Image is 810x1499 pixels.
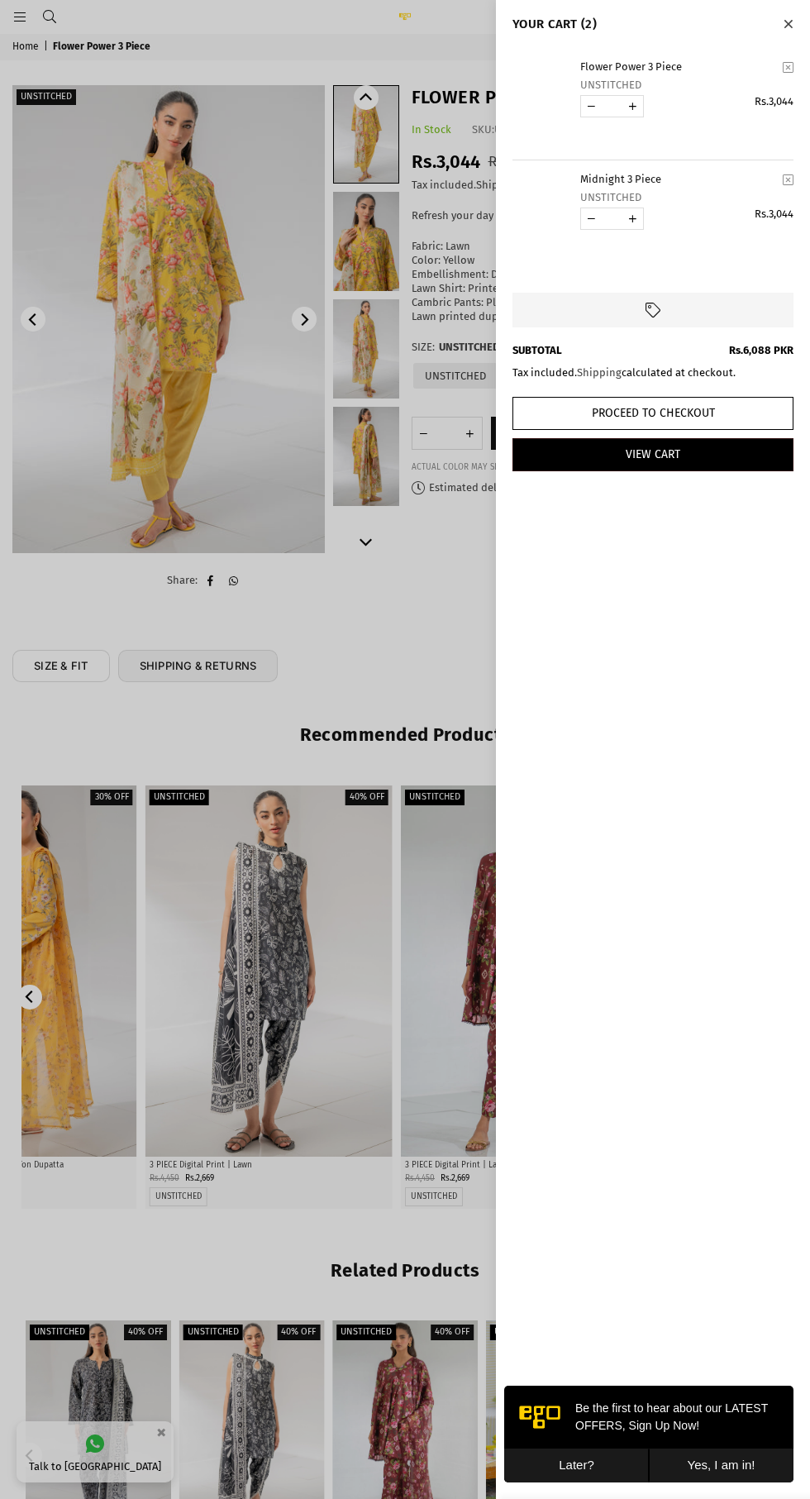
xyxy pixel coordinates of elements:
[580,208,644,230] quantity-input: Quantity
[580,60,777,74] a: Flower Power 3 Piece
[512,366,793,380] div: Tax included. calculated at checkout.
[580,79,793,91] div: UNSTITCHED
[580,191,793,203] div: UNSTITCHED
[580,173,777,187] a: Midnight 3 Piece
[729,344,793,356] span: Rs.6,088 PKR
[755,208,793,220] span: Rs.3,044
[755,95,793,107] span: Rs.3,044
[512,344,562,358] b: SUBTOTAL
[512,438,793,471] a: View Cart
[779,12,798,34] button: Close
[577,366,622,379] a: Shipping
[512,397,793,430] button: Proceed to Checkout
[580,95,644,117] quantity-input: Quantity
[504,1386,793,1482] iframe: webpush-onsite
[512,17,793,31] h4: YOUR CART (2)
